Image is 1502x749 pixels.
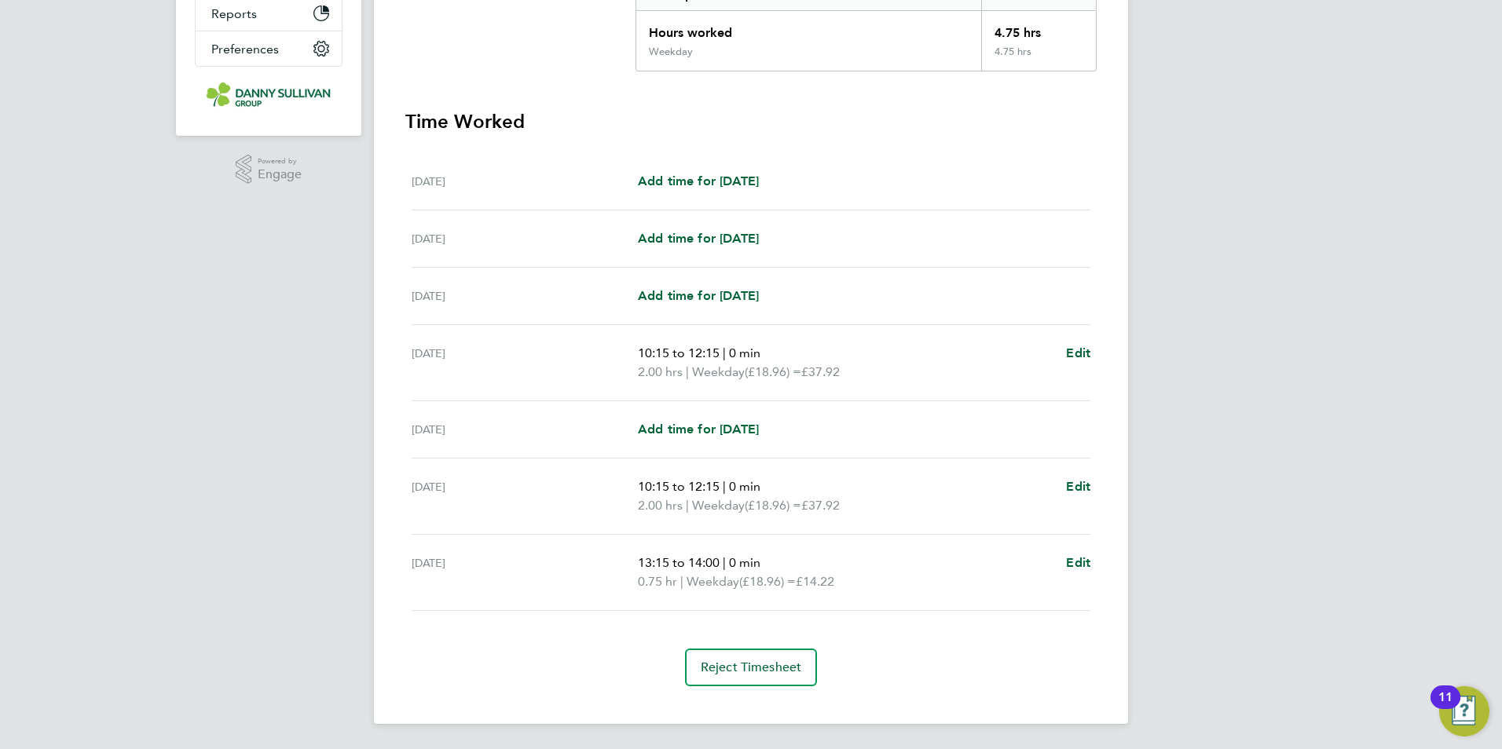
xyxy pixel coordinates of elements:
[687,572,739,591] span: Weekday
[211,6,257,21] span: Reports
[745,498,801,513] span: (£18.96) =
[981,46,1096,71] div: 4.75 hrs
[729,555,760,570] span: 0 min
[723,555,726,570] span: |
[1066,344,1090,363] a: Edit
[638,479,720,494] span: 10:15 to 12:15
[638,229,759,248] a: Add time for [DATE]
[412,172,638,191] div: [DATE]
[686,364,689,379] span: |
[729,479,760,494] span: 0 min
[412,420,638,439] div: [DATE]
[638,172,759,191] a: Add time for [DATE]
[638,574,677,589] span: 0.75 hr
[412,554,638,591] div: [DATE]
[207,82,331,108] img: dannysullivan-logo-retina.png
[686,498,689,513] span: |
[211,42,279,57] span: Preferences
[801,498,840,513] span: £37.92
[636,11,981,46] div: Hours worked
[796,574,834,589] span: £14.22
[638,498,683,513] span: 2.00 hrs
[412,229,638,248] div: [DATE]
[638,422,759,437] span: Add time for [DATE]
[638,364,683,379] span: 2.00 hrs
[1439,686,1489,736] button: Open Resource Center, 11 new notifications
[649,46,693,58] div: Weekday
[692,363,745,382] span: Weekday
[1066,479,1090,494] span: Edit
[685,649,818,686] button: Reject Timesheet
[412,477,638,515] div: [DATE]
[405,109,1097,134] h3: Time Worked
[638,174,759,188] span: Add time for [DATE]
[638,287,759,305] a: Add time for [DATE]
[1066,477,1090,496] a: Edit
[680,574,683,589] span: |
[739,574,796,589] span: (£18.96) =
[258,168,302,181] span: Engage
[729,345,760,360] span: 0 min
[745,364,801,379] span: (£18.96) =
[412,344,638,382] div: [DATE]
[638,345,720,360] span: 10:15 to 12:15
[196,31,342,66] button: Preferences
[638,231,759,246] span: Add time for [DATE]
[638,420,759,439] a: Add time for [DATE]
[1066,554,1090,572] a: Edit
[692,496,745,515] span: Weekday
[412,287,638,305] div: [DATE]
[1066,345,1090,360] span: Edit
[638,288,759,303] span: Add time for [DATE]
[1066,555,1090,570] span: Edit
[701,659,802,675] span: Reject Timesheet
[236,155,302,185] a: Powered byEngage
[801,364,840,379] span: £37.92
[723,345,726,360] span: |
[638,555,720,570] span: 13:15 to 14:00
[723,479,726,494] span: |
[981,11,1096,46] div: 4.75 hrs
[1438,697,1453,718] div: 11
[258,155,302,168] span: Powered by
[195,82,343,108] a: Go to home page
